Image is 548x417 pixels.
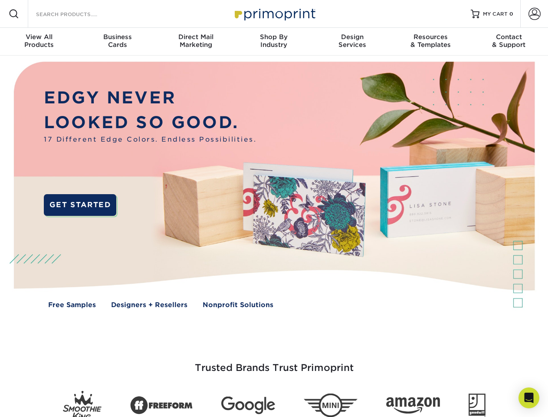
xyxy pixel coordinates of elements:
span: 17 Different Edge Colors. Endless Possibilities. [44,135,256,145]
h3: Trusted Brands Trust Primoprint [20,341,528,384]
span: Design [313,33,391,41]
iframe: Google Customer Reviews [2,391,74,414]
span: Resources [391,33,469,41]
a: GET STARTED [44,194,116,216]
a: Shop ByIndustry [235,28,313,56]
span: Shop By [235,33,313,41]
span: Contact [470,33,548,41]
a: Nonprofit Solutions [203,300,273,310]
a: Direct MailMarketing [157,28,235,56]
div: Marketing [157,33,235,49]
img: Primoprint [231,4,318,23]
img: Goodwill [469,394,486,417]
span: Direct Mail [157,33,235,41]
a: Resources& Templates [391,28,469,56]
div: Cards [78,33,156,49]
span: Business [78,33,156,41]
span: 0 [509,11,513,17]
div: Industry [235,33,313,49]
div: & Templates [391,33,469,49]
a: DesignServices [313,28,391,56]
input: SEARCH PRODUCTS..... [35,9,120,19]
a: Free Samples [48,300,96,310]
img: Amazon [386,397,440,414]
div: Services [313,33,391,49]
div: Open Intercom Messenger [518,387,539,408]
span: MY CART [483,10,508,18]
p: LOOKED SO GOOD. [44,110,256,135]
a: BusinessCards [78,28,156,56]
a: Designers + Resellers [111,300,187,310]
a: Contact& Support [470,28,548,56]
img: Google [221,397,275,414]
p: EDGY NEVER [44,86,256,110]
div: & Support [470,33,548,49]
